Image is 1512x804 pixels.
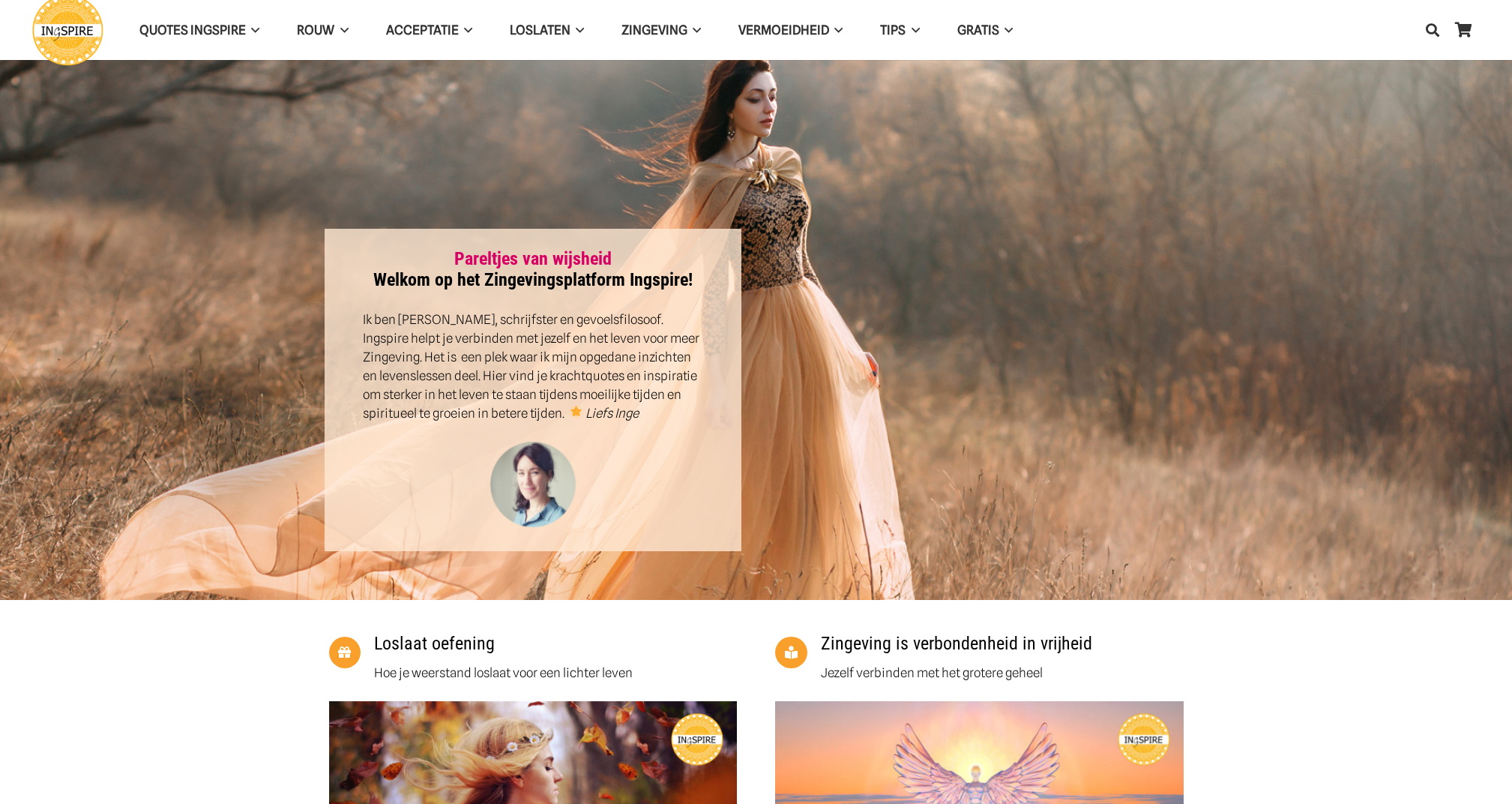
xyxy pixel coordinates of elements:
[570,11,584,49] span: Loslaten Menu
[374,633,495,654] a: Loslaat oefening
[329,637,375,669] a: Loslaat oefening
[775,637,821,669] a: Zingeving is verbondenheid in vrijheid
[999,11,1013,49] span: GRATIS Menu
[510,22,570,37] span: Loslaten
[906,11,919,49] span: TIPS Menu
[957,22,999,37] span: GRATIS
[139,22,246,37] span: QUOTES INGSPIRE
[821,633,1092,654] a: Zingeving is verbondenheid in vrijheid
[297,22,334,37] span: ROUW
[367,11,491,49] a: AcceptatieAcceptatie Menu
[363,310,704,423] p: Ik ben [PERSON_NAME], schrijfster en gevoelsfilosoof. Ingspire helpt je verbinden met jezelf en h...
[121,11,278,49] a: QUOTES INGSPIREQUOTES INGSPIRE Menu
[829,11,843,49] span: VERMOEIDHEID Menu
[278,11,367,49] a: ROUWROUW Menu
[1418,11,1448,49] a: Zoeken
[687,11,701,49] span: Zingeving Menu
[570,406,582,418] img: 🌟
[621,22,687,37] span: Zingeving
[821,664,1092,682] p: Jezelf verbinden met het grotere geheel
[334,11,348,49] span: ROUW Menu
[373,248,693,291] strong: Welkom op het Zingevingsplatform Ingspire!
[738,22,829,37] span: VERMOEIDHEID
[459,11,472,49] span: Acceptatie Menu
[939,11,1031,49] a: GRATISGRATIS Menu
[454,248,612,269] a: Pareltjes van wijsheid
[880,22,906,37] span: TIPS
[374,664,633,682] p: Hoe je weerstand loslaat voor een lichter leven
[603,11,720,49] a: ZingevingZingeving Menu
[488,442,578,532] img: Inge Geertzen - schrijfster Ingspire.nl, markteer en handmassage therapeut
[491,11,603,49] a: LoslatenLoslaten Menu
[861,11,938,49] a: TIPSTIPS Menu
[246,11,259,49] span: QUOTES INGSPIRE Menu
[585,406,639,421] em: Liefs Inge
[386,22,459,37] span: Acceptatie
[720,11,861,49] a: VERMOEIDHEIDVERMOEIDHEID Menu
